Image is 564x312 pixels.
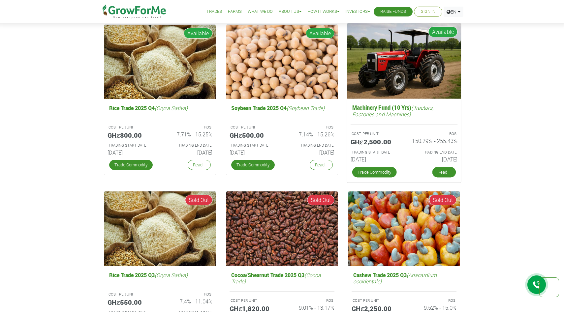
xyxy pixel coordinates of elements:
i: (Oryza Sativa) [155,104,188,111]
img: growforme image [347,23,461,99]
a: Read... [310,160,333,170]
h5: Cashew Trade 2025 Q3 [352,270,456,286]
p: COST PER UNIT [109,125,154,130]
img: growforme image [226,191,338,266]
img: growforme image [226,25,338,99]
h6: 7.4% - 11.04% [165,298,212,304]
h5: Machinery Fund (10 Yrs) [351,103,457,119]
p: COST PER UNIT [109,292,154,297]
h6: [DATE] [108,149,155,156]
p: Estimated Trading Start Date [231,143,276,148]
i: (Tractors, Factories and Machines) [352,104,433,118]
a: Sign In [421,8,435,15]
p: Estimated Trading Start Date [109,143,154,148]
h5: GHȼ2,500.00 [351,138,399,146]
img: growforme image [104,25,216,99]
p: Estimated Trading End Date [288,143,333,148]
h5: GHȼ500.00 [230,131,277,139]
p: COST PER UNIT [353,298,398,303]
h5: Cocoa/Shearnut Trade 2025 Q3 [230,270,334,286]
h6: [DATE] [165,149,212,156]
a: What We Do [248,8,273,15]
span: Available [184,28,212,39]
p: ROS [288,298,333,303]
h6: [DATE] [287,149,334,156]
a: Trade Commodity [231,160,275,170]
h5: Rice Trade 2025 Q3 [108,270,212,280]
i: (Cocoa Trade) [231,271,321,285]
a: Read... [432,167,456,178]
span: Sold Out [307,195,334,205]
img: growforme image [348,191,460,266]
h5: Soybean Trade 2025 Q4 [230,103,334,113]
p: ROS [410,298,455,303]
h6: [DATE] [351,156,399,163]
p: COST PER UNIT [231,125,276,130]
span: Sold Out [429,195,456,205]
span: Sold Out [185,195,212,205]
h5: GHȼ550.00 [108,298,155,306]
p: ROS [288,125,333,130]
span: Available [428,26,457,37]
p: Estimated Trading End Date [410,150,456,155]
h6: 7.14% - 15.26% [287,131,334,137]
p: Estimated Trading Start Date [352,150,398,155]
a: Trades [206,8,222,15]
i: (Soybean Trade) [287,104,325,111]
h6: 9.52% - 15.0% [409,304,456,311]
p: ROS [166,292,211,297]
p: COST PER UNIT [352,131,398,137]
a: Read... [188,160,211,170]
a: About Us [279,8,301,15]
h6: 9.01% - 13.17% [287,304,334,311]
h6: [DATE] [230,149,277,156]
a: How it Works [307,8,339,15]
a: Trade Commodity [109,160,153,170]
p: Estimated Trading End Date [166,143,211,148]
a: Farms [228,8,242,15]
h5: GHȼ800.00 [108,131,155,139]
a: Trade Commodity [352,167,397,178]
img: growforme image [104,191,216,266]
i: (Anacardium occidentale) [353,271,437,285]
h5: Rice Trade 2025 Q4 [108,103,212,113]
a: Investors [345,8,370,15]
h6: [DATE] [409,156,457,163]
h6: 7.71% - 15.25% [165,131,212,137]
a: EN [444,7,463,17]
p: ROS [166,125,211,130]
h6: 150.29% - 255.43% [409,138,457,144]
i: (Oryza Sativa) [155,271,188,278]
p: ROS [410,131,456,137]
p: COST PER UNIT [231,298,276,303]
a: Raise Funds [380,8,406,15]
span: Available [306,28,334,39]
